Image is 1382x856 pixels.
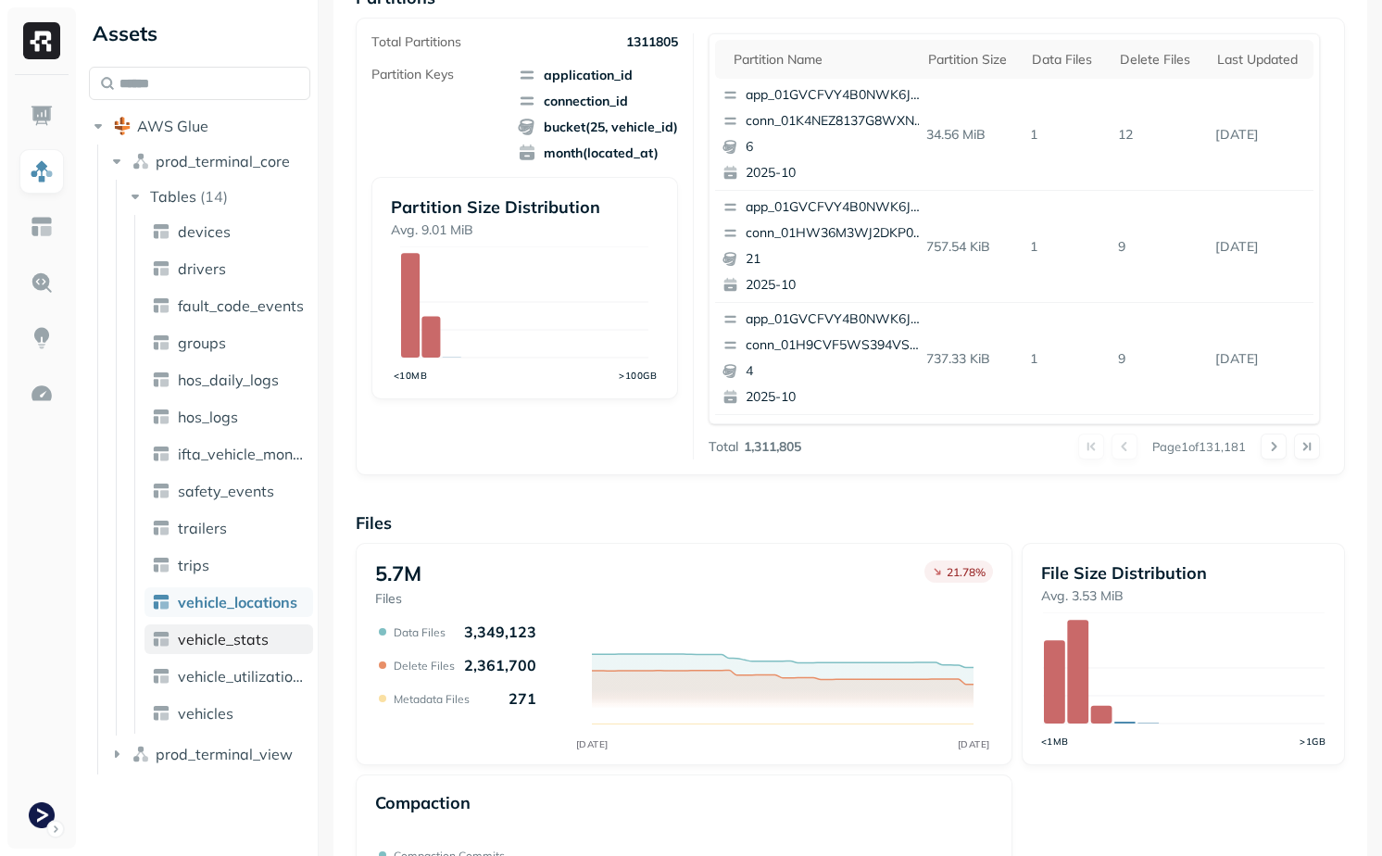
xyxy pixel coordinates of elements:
tspan: >100GB [620,370,658,382]
p: Total [709,438,738,456]
span: vehicles [178,704,233,723]
p: 9 [1111,231,1208,263]
p: 1 [1023,119,1111,151]
p: app_01GVCFVY4B0NWK6JYK87JP2WRP [746,198,925,217]
img: Asset Explorer [30,215,54,239]
span: drivers [178,259,226,278]
span: vehicle_locations [178,593,297,611]
img: table [152,259,170,278]
img: table [152,222,170,241]
button: prod_terminal_core [107,146,311,176]
div: Data Files [1032,51,1101,69]
a: safety_events [144,476,313,506]
p: Oct 3, 2025 [1208,231,1313,263]
p: 1 [1023,343,1111,375]
img: Optimization [30,382,54,406]
button: app_01GVCFVY4B0NWK6JYK87JP2WRPconn_01HW36M3WJ2DKP0G3GKRT3BB8P212025-10 [715,191,934,302]
img: root [113,117,132,135]
p: 6 [746,138,925,157]
p: Total Partitions [371,33,461,51]
img: table [152,371,170,389]
a: trips [144,550,313,580]
img: Ryft [23,22,60,59]
p: Page 1 of 131,181 [1152,438,1246,455]
div: Partition name [734,51,910,69]
p: 3,349,123 [464,623,536,641]
p: 271 [509,689,536,708]
p: 737.33 KiB [919,343,1023,375]
button: prod_terminal_view [107,739,311,769]
img: Assets [30,159,54,183]
p: Delete Files [394,659,455,673]
a: vehicle_utilization_day [144,661,313,691]
img: table [152,630,170,648]
tspan: <1MB [1040,736,1068,748]
p: 2025-10 [746,164,925,183]
p: 34.56 MiB [919,119,1023,151]
img: Dashboard [30,104,54,128]
span: bucket(25, vehicle_id) [518,118,678,136]
p: Oct 3, 2025 [1208,343,1313,375]
span: vehicle_utilization_day [178,667,306,686]
p: Avg. 3.53 MiB [1041,587,1325,605]
a: vehicles [144,699,313,728]
a: vehicle_locations [144,587,313,617]
p: Oct 3, 2025 [1208,119,1313,151]
p: 2025-10 [746,388,925,407]
a: vehicle_stats [144,624,313,654]
button: app_01GVCFVY4B0NWK6JYK87JP2WRPconn_01H9CVF5WS394VSM77617DWFGD42025-10 [715,303,934,414]
p: 1311805 [626,33,678,51]
span: groups [178,334,226,352]
tspan: >1GB [1300,736,1325,748]
p: Partition Size Distribution [391,196,658,218]
div: Partition size [928,51,1013,69]
img: namespace [132,745,150,763]
span: prod_terminal_core [156,152,290,170]
p: 4 [746,362,925,381]
img: table [152,482,170,500]
button: app_01GVCFVY4B0NWK6JYK87JP2WRPconn_01H9CVF5WS394VSM77617DWFGD132025-10 [715,415,934,526]
p: app_01GVCFVY4B0NWK6JYK87JP2WRP [746,310,925,329]
p: Avg. 9.01 MiB [391,221,658,239]
img: Insights [30,326,54,350]
p: 9 [1111,343,1208,375]
img: table [152,667,170,686]
img: Query Explorer [30,271,54,295]
img: table [152,334,170,352]
tspan: <10MB [394,370,428,382]
a: drivers [144,254,313,283]
p: File Size Distribution [1041,562,1325,584]
p: 757.54 KiB [919,231,1023,263]
p: conn_01H9CVF5WS394VSM77617DWFGD [746,336,925,355]
button: AWS Glue [89,111,310,141]
span: vehicle_stats [178,630,269,648]
div: Assets [89,19,310,48]
span: AWS Glue [137,117,208,135]
a: groups [144,328,313,358]
p: 21 [746,250,925,269]
p: Partition Keys [371,66,454,83]
a: devices [144,217,313,246]
a: hos_logs [144,402,313,432]
img: table [152,519,170,537]
p: app_01GVCFVY4B0NWK6JYK87JP2WRP [746,86,925,105]
button: app_01GVCFVY4B0NWK6JYK87JP2WRPconn_01K4NEZ8137G8WXNV00CK90XW162025-10 [715,79,934,190]
p: 2025-10 [746,276,925,295]
img: table [152,408,170,426]
a: hos_daily_logs [144,365,313,395]
img: table [152,296,170,315]
p: Files [375,590,421,608]
span: prod_terminal_view [156,745,293,763]
span: devices [178,222,231,241]
span: Tables [150,187,196,206]
a: ifta_vehicle_months [144,439,313,469]
p: conn_01HW36M3WJ2DKP0G3GKRT3BB8P [746,224,925,243]
button: Tables(14) [126,182,312,211]
p: 21.78 % [947,565,986,579]
img: table [152,704,170,723]
span: connection_id [518,92,678,110]
span: hos_logs [178,408,238,426]
span: safety_events [178,482,274,500]
img: table [152,593,170,611]
p: 1,311,805 [744,438,801,456]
